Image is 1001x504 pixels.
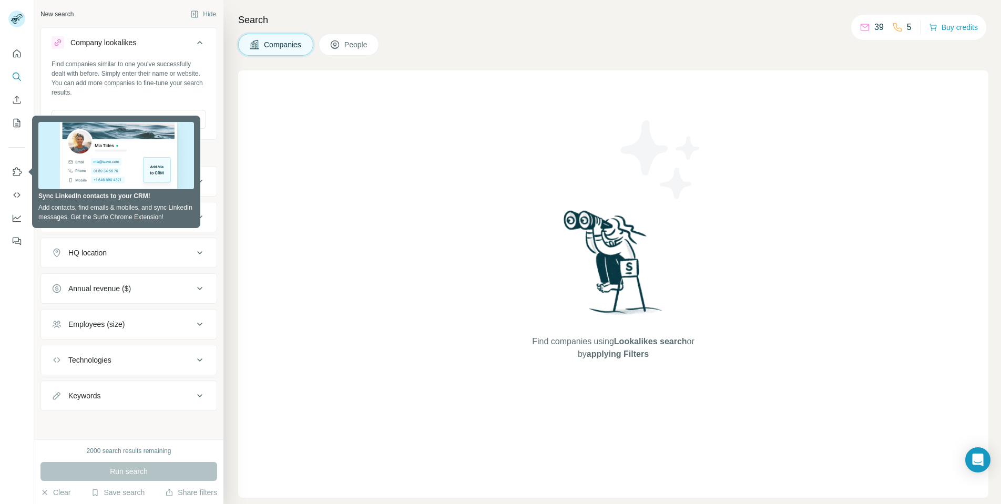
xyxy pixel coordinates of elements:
span: People [344,39,369,50]
button: Share filters [165,487,217,498]
span: Find companies using or by [529,335,697,361]
button: Use Surfe on LinkedIn [8,162,25,181]
button: Employees (size) [41,312,217,337]
div: Company [68,176,100,187]
button: Quick start [8,44,25,63]
button: Enrich CSV [8,90,25,109]
button: HQ location [41,240,217,265]
button: Clear [40,487,70,498]
div: HQ location [68,248,107,258]
span: applying Filters [587,349,649,358]
div: 2000 search results remaining [87,446,171,456]
span: Companies [264,39,302,50]
div: Company lookalikes [70,37,136,48]
button: Technologies [41,347,217,373]
button: Annual revenue ($) [41,276,217,301]
div: Technologies [68,355,111,365]
button: Hide [183,6,223,22]
div: Annual revenue ($) [68,283,131,294]
div: Industry [68,212,95,222]
button: Dashboard [8,209,25,228]
button: Search [8,67,25,86]
button: My lists [8,114,25,132]
p: 39 [874,21,884,34]
button: Company lookalikes [41,30,217,59]
button: Save search [91,487,145,498]
p: Company information [40,150,217,160]
div: Find companies similar to one you've successfully dealt with before. Simply enter their name or w... [52,59,206,97]
button: Keywords [41,383,217,408]
button: Buy credits [929,20,978,35]
button: Feedback [8,232,25,251]
button: Industry [41,204,217,230]
div: Keywords [68,390,100,401]
button: Use Surfe API [8,186,25,204]
div: New search [40,9,74,19]
div: Open Intercom Messenger [965,447,990,472]
p: 5 [907,21,912,34]
img: Surfe Illustration - Stars [614,112,708,207]
img: Surfe Illustration - Woman searching with binoculars [559,208,668,325]
h4: Search [238,13,988,27]
div: Employees (size) [68,319,125,330]
span: Lookalikes search [614,337,687,346]
button: Company [41,169,217,194]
